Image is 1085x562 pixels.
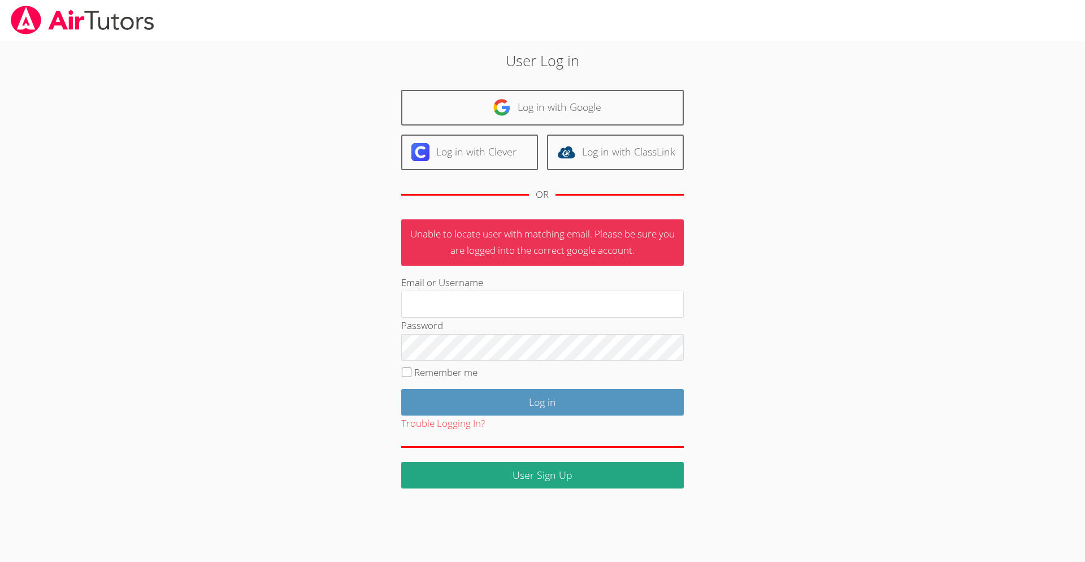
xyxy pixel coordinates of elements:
[401,389,684,416] input: Log in
[401,319,443,332] label: Password
[401,219,684,266] p: Unable to locate user with matching email. Please be sure you are logged into the correct google ...
[401,90,684,126] a: Log in with Google
[401,276,483,289] label: Email or Username
[493,98,511,116] img: google-logo-50288ca7cdecda66e5e0955fdab243c47b7ad437acaf1139b6f446037453330a.svg
[250,50,836,71] h2: User Log in
[557,143,575,161] img: classlink-logo-d6bb404cc1216ec64c9a2012d9dc4662098be43eaf13dc465df04b49fa7ab582.svg
[401,135,538,170] a: Log in with Clever
[547,135,684,170] a: Log in with ClassLink
[401,462,684,488] a: User Sign Up
[10,6,155,34] img: airtutors_banner-c4298cdbf04f3fff15de1276eac7730deb9818008684d7c2e4769d2f7ddbe033.png
[401,416,485,432] button: Trouble Logging In?
[411,143,429,161] img: clever-logo-6eab21bc6e7a338710f1a6ff85c0baf02591cd810cc4098c63d3a4b26e2feb20.svg
[414,366,478,379] label: Remember me
[536,187,549,203] div: OR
